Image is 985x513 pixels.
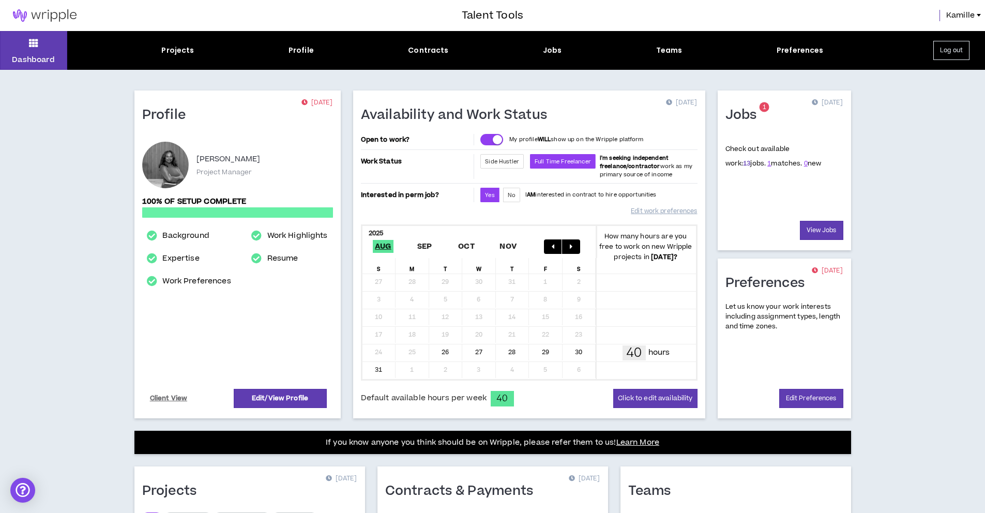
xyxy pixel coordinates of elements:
span: jobs. [743,159,766,168]
span: No [508,191,516,199]
a: Edit/View Profile [234,389,327,408]
span: 1 [763,103,766,112]
a: 0 [804,159,808,168]
a: Edit Preferences [779,389,843,408]
div: M [396,258,429,274]
div: S [362,258,396,274]
span: Default available hours per week [361,393,487,404]
p: [DATE] [666,98,697,108]
p: Dashboard [12,54,55,65]
p: 100% of setup complete [142,196,333,207]
div: Open Intercom Messenger [10,478,35,503]
div: Contracts [408,45,448,56]
h1: Jobs [725,107,765,124]
a: 13 [743,159,750,168]
b: 2025 [369,229,384,238]
sup: 1 [760,102,769,112]
p: My profile show up on the Wripple platform [509,135,643,144]
a: View Jobs [800,221,843,240]
span: Side Hustler [485,158,519,165]
a: Edit work preferences [631,202,697,220]
div: W [462,258,496,274]
a: Work Highlights [267,230,328,242]
span: Sep [415,240,434,253]
p: I interested in contract to hire opportunities [525,191,657,199]
p: Work Status [361,154,472,169]
p: If you know anyone you think should be on Wripple, please refer them to us! [326,436,659,449]
p: [DATE] [812,98,843,108]
h1: Availability and Work Status [361,107,555,124]
span: Aug [373,240,393,253]
a: Resume [267,252,298,265]
p: hours [648,347,670,358]
div: Kamille W. [142,142,189,188]
p: Interested in perm job? [361,188,472,202]
h1: Projects [142,483,205,500]
b: [DATE] ? [651,252,677,262]
span: Oct [456,240,477,253]
p: [DATE] [301,98,332,108]
p: Open to work? [361,135,472,144]
div: S [563,258,596,274]
span: work as my primary source of income [600,154,692,178]
strong: WILL [538,135,551,143]
h1: Contracts & Payments [385,483,541,500]
p: [DATE] [569,474,600,484]
a: Background [162,230,209,242]
span: Yes [485,191,494,199]
p: Check out available work: [725,144,822,168]
p: [PERSON_NAME] [196,153,261,165]
div: Projects [161,45,194,56]
div: Profile [289,45,314,56]
h1: Teams [628,483,679,500]
span: Nov [497,240,519,253]
h1: Preferences [725,275,813,292]
p: [DATE] [812,266,843,276]
div: T [496,258,529,274]
div: Teams [656,45,683,56]
p: Project Manager [196,168,252,177]
span: new [804,159,822,168]
h3: Talent Tools [462,8,523,23]
div: F [529,258,563,274]
h1: Profile [142,107,194,124]
b: I'm seeking independent freelance/contractor [600,154,669,170]
div: T [429,258,463,274]
span: Kamille [946,10,975,21]
button: Log out [933,41,969,60]
div: Preferences [777,45,824,56]
button: Click to edit availability [613,389,697,408]
a: 1 [767,159,771,168]
div: Jobs [543,45,562,56]
p: Let us know your work interests including assignment types, length and time zones. [725,302,843,332]
strong: AM [527,191,535,199]
p: How many hours are you free to work on new Wripple projects in [596,231,696,262]
p: [DATE] [326,474,357,484]
a: Work Preferences [162,275,231,288]
a: Learn More [616,437,659,448]
span: matches. [767,159,802,168]
a: Expertise [162,252,199,265]
a: Client View [148,389,189,408]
